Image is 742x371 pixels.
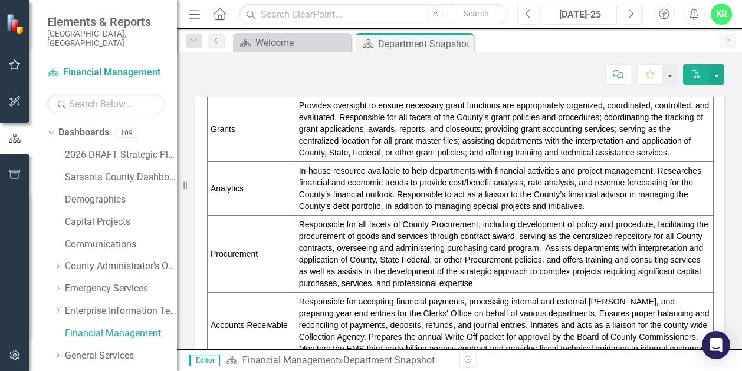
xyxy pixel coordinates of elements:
small: [GEOGRAPHIC_DATA], [GEOGRAPHIC_DATA] [47,29,165,48]
div: » [226,354,451,367]
button: Search [446,6,505,22]
input: Search ClearPoint... [239,4,508,25]
button: KR [711,4,732,25]
span: Search [464,9,489,18]
div: 109 [115,128,138,138]
div: [DATE]-25 [547,8,613,22]
a: 2026 DRAFT Strategic Plan [65,148,177,162]
a: Demographics [65,193,177,207]
input: Search Below... [47,94,165,114]
button: [DATE]-25 [543,4,617,25]
td: Grants [208,97,296,162]
a: General Services [65,349,177,363]
div: Open Intercom Messenger [702,331,730,359]
td: Analytics [208,162,296,216]
span: Editor [189,355,220,366]
a: Welcome [236,35,348,50]
div: Department Snapshot [343,355,435,366]
td: Procurement [208,216,296,293]
a: Emergency Services [65,282,177,296]
a: Financial Management [47,66,165,79]
td: Responsible for all facets of County Procurement, including development of policy and procedure, ... [296,216,714,293]
img: ClearPoint Strategy [6,14,27,34]
div: Department Snapshot [378,37,471,51]
a: Enterprise Information Technology [65,304,177,318]
a: Financial Management [65,327,177,340]
td: Provides oversight to ensure necessary grant functions are appropriately organized, coordinated, ... [296,97,714,162]
div: Welcome [255,35,348,50]
a: Capital Projects [65,216,177,229]
span: Elements & Reports [47,15,165,29]
a: Communications [65,238,177,251]
a: Sarasota County Dashboard [65,171,177,184]
a: County Administrator's Office [65,260,177,273]
td: In-house resource available to help departments with financial activities and project management.... [296,162,714,216]
a: Dashboards [58,126,109,140]
p: Responsible for accepting financial payments, processing internal and external [PERSON_NAME], and... [299,296,711,355]
a: Financial Management [242,355,339,366]
td: Accounts Receivable [208,293,296,358]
